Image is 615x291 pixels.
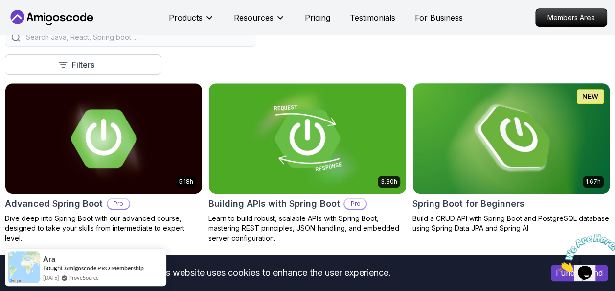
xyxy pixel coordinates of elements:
[234,12,273,24] p: Resources
[208,83,406,243] a: Building APIs with Spring Boot card3.30hBuilding APIs with Spring BootProLearn to build robust, s...
[412,83,610,233] a: Spring Boot for Beginners card1.67hNEWSpring Boot for BeginnersBuild a CRUD API with Spring Boot ...
[5,83,203,243] a: Advanced Spring Boot card5.18hAdvanced Spring BootProDive deep into Spring Boot with our advanced...
[554,230,615,276] iframe: chat widget
[5,197,103,211] h2: Advanced Spring Boot
[208,214,406,243] p: Learn to build robust, scalable APIs with Spring Boot, mastering REST principles, JSON handling, ...
[536,9,607,26] p: Members Area
[5,54,161,75] button: Filters
[551,265,608,281] button: Accept cookies
[305,12,330,24] a: Pricing
[68,274,99,281] a: ProveSource
[586,178,601,186] p: 1.67h
[412,197,524,211] h2: Spring Boot for Beginners
[179,178,193,186] p: 5.18h
[43,264,63,272] span: Bought
[43,255,55,263] span: Ara
[5,83,202,194] img: Advanced Spring Boot card
[108,199,129,209] p: Pro
[5,214,203,243] p: Dive deep into Spring Boot with our advanced course, designed to take your skills from intermedia...
[64,265,144,272] a: Amigoscode PRO Membership
[7,262,536,284] div: This website uses cookies to enhance the user experience.
[344,199,366,209] p: Pro
[169,12,203,24] p: Products
[415,12,463,24] a: For Business
[234,12,285,31] button: Resources
[208,197,340,211] h2: Building APIs with Spring Boot
[412,214,610,233] p: Build a CRUD API with Spring Boot and PostgreSQL database using Spring Data JPA and Spring AI
[4,4,8,12] span: 1
[72,59,94,71] p: Filters
[43,273,59,282] span: [DATE]
[24,32,249,42] input: Search Java, React, Spring boot ...
[381,178,397,186] p: 3.30h
[8,251,40,283] img: provesource social proof notification image
[408,80,615,196] img: Spring Boot for Beginners card
[535,8,607,27] a: Members Area
[169,12,214,31] button: Products
[582,92,598,101] p: NEW
[209,83,406,194] img: Building APIs with Spring Boot card
[350,12,395,24] a: Testimonials
[4,4,65,43] img: Chat attention grabber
